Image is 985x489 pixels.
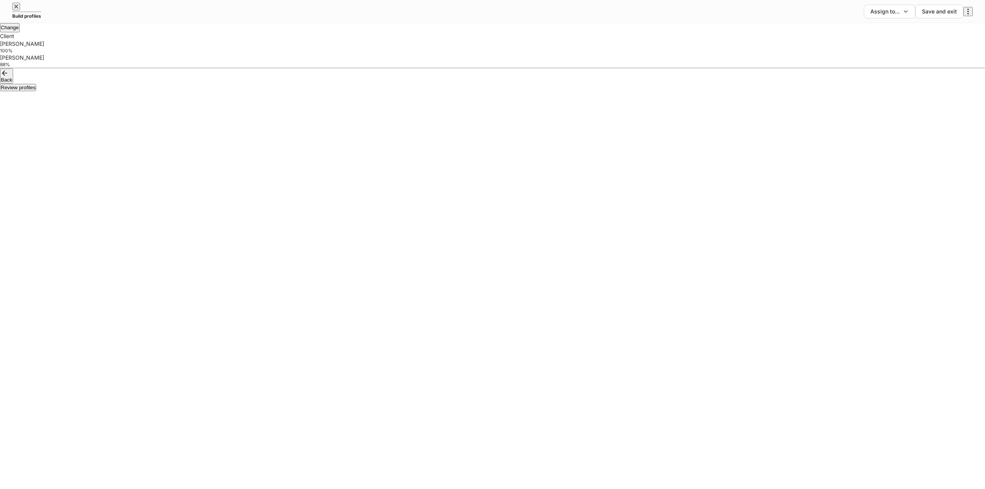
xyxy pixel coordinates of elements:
div: Save and exit [922,8,957,15]
div: Assign to... [870,8,900,15]
h5: Build profiles [12,12,41,20]
button: Assign to... [864,5,915,18]
button: Save and exit [915,5,963,18]
div: Review profiles [1,85,35,90]
div: Back [1,77,12,83]
div: Change [1,24,19,32]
